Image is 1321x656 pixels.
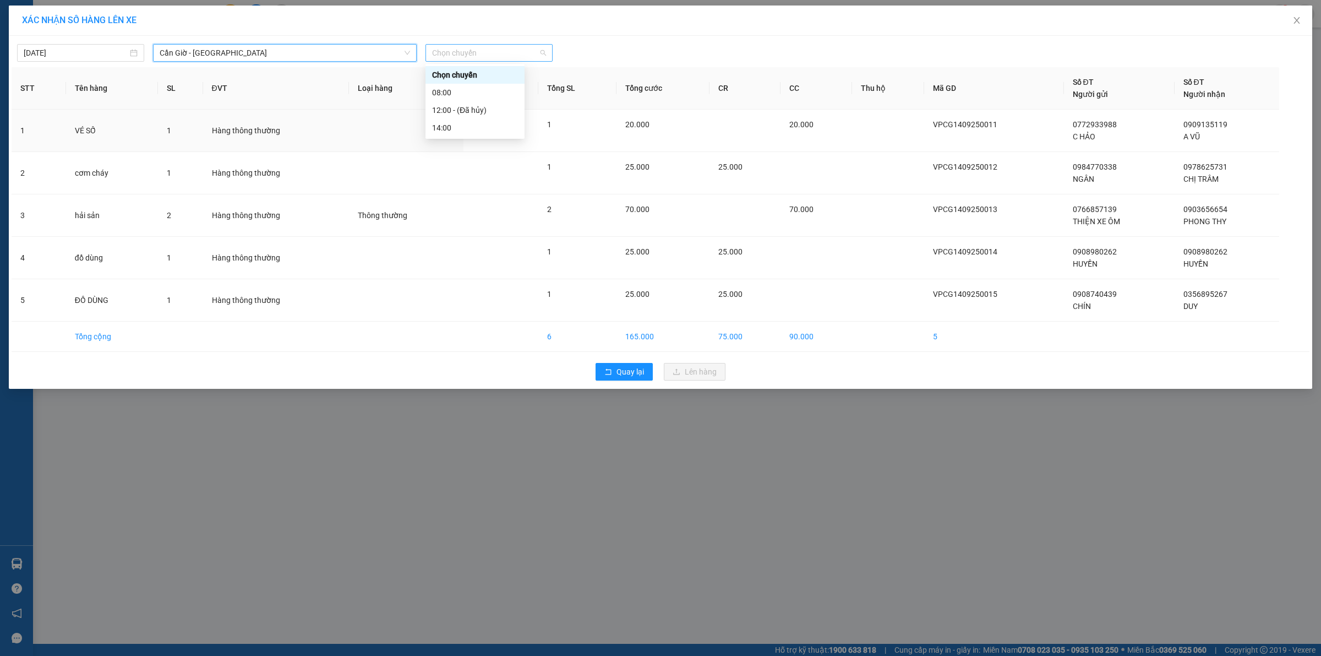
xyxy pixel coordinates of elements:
span: 1 [547,120,552,129]
span: 25.000 [718,290,743,299]
div: 14:00 [432,122,518,134]
span: 25.000 [625,162,649,171]
td: Hàng thông thường [203,237,350,279]
td: 1 [12,110,66,152]
span: A VŨ [1183,132,1200,141]
span: 25.000 [718,247,743,256]
span: 0908980262 [1073,247,1117,256]
td: 3 [12,194,66,237]
td: đồ dùng [66,237,158,279]
span: close [1292,16,1301,25]
td: 90.000 [780,322,851,352]
span: 2 [547,205,552,214]
span: 0978625731 [1183,162,1227,171]
td: Hàng thông thường [203,110,350,152]
span: Quay lại [616,366,644,378]
td: 2 [12,152,66,194]
th: Tên hàng [66,67,158,110]
span: VPCG1409250015 [933,290,997,299]
button: rollbackQuay lại [596,363,653,381]
th: Tổng SL [538,67,616,110]
span: THIỆN XE ÔM [1073,217,1120,226]
span: 20.000 [789,120,814,129]
span: 70.000 [625,205,649,214]
span: 0908740439 [1073,290,1117,299]
th: Mã GD [924,67,1064,110]
b: Thành Phúc Bus [14,71,56,123]
td: Hàng thông thường [203,279,350,322]
th: CC [780,67,851,110]
td: Hàng thông thường [203,152,350,194]
button: uploadLên hàng [664,363,725,381]
span: PHONG THY [1183,217,1226,226]
span: HUYỀN [1183,259,1208,268]
span: HUYỀN [1073,259,1098,268]
td: 5 [12,279,66,322]
span: NGÂN [1073,175,1094,183]
span: CHỊ TRÂM [1183,175,1219,183]
td: 165.000 [616,322,709,352]
span: 0909135119 [1183,120,1227,129]
span: rollback [604,368,612,377]
span: 0356895267 [1183,290,1227,299]
span: 25.000 [625,290,649,299]
th: Tổng cước [616,67,709,110]
img: logo.jpg [14,14,69,69]
td: hải sản [66,194,158,237]
span: 1 [547,290,552,299]
span: 2 [167,211,171,220]
div: Chọn chuyến [425,66,525,84]
span: 0766857139 [1073,205,1117,214]
td: 5 [924,322,1064,352]
td: cơm cháy [66,152,158,194]
td: 75.000 [709,322,780,352]
td: 4 [12,237,66,279]
div: 08:00 [432,86,518,99]
div: Chọn chuyến [432,69,518,81]
span: Cần Giờ - Sài Gòn [160,45,410,61]
td: Tổng cộng [66,322,158,352]
span: Chọn chuyến [432,45,546,61]
span: VPCG1409250012 [933,162,997,171]
span: 0903656654 [1183,205,1227,214]
span: C HẢO [1073,132,1095,141]
span: 0772933988 [1073,120,1117,129]
span: 25.000 [625,247,649,256]
span: VPCG1409250011 [933,120,997,129]
span: 20.000 [625,120,649,129]
span: 1 [167,126,171,135]
span: VPCG1409250014 [933,247,997,256]
span: 70.000 [789,205,814,214]
span: VPCG1409250013 [933,205,997,214]
th: ĐVT [203,67,350,110]
span: Người gửi [1073,90,1108,99]
span: 0984770338 [1073,162,1117,171]
th: Thu hộ [852,67,924,110]
span: Số ĐT [1183,78,1204,86]
th: SL [158,67,203,110]
span: Số ĐT [1073,78,1094,86]
b: Gửi khách hàng [68,16,109,68]
span: 1 [547,247,552,256]
td: Hàng thông thường [203,194,350,237]
div: 12:00 - (Đã hủy) [432,104,518,116]
span: 1 [167,169,171,177]
span: XÁC NHẬN SỐ HÀNG LÊN XE [22,15,137,25]
input: 14/09/2025 [24,47,128,59]
td: Thông thường [349,194,463,237]
span: 0908980262 [1183,247,1227,256]
th: STT [12,67,66,110]
span: CHÍN [1073,302,1091,311]
td: 6 [538,322,616,352]
span: Người nhận [1183,90,1225,99]
button: Close [1281,6,1312,36]
td: VÉ SỐ [66,110,158,152]
span: DUY [1183,302,1198,311]
span: down [404,50,411,56]
span: 25.000 [718,162,743,171]
th: CR [709,67,780,110]
span: 1 [167,296,171,305]
td: ĐỒ DÙNG [66,279,158,322]
span: 1 [167,253,171,262]
th: Loại hàng [349,67,463,110]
